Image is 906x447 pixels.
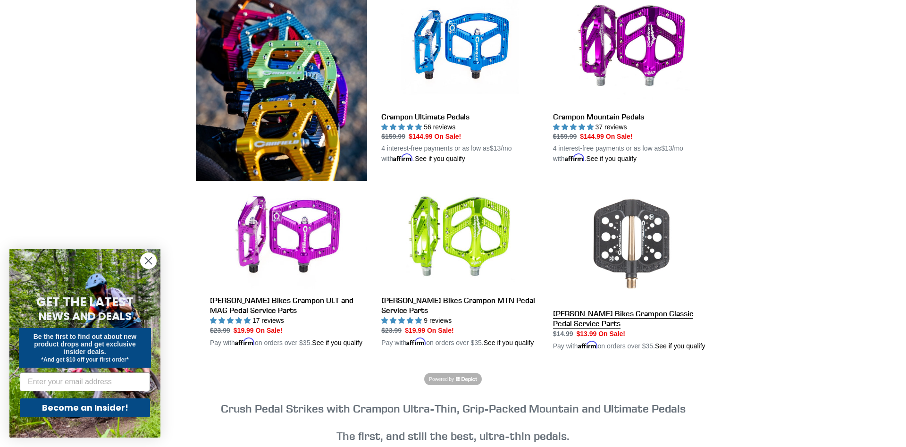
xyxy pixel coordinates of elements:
strong: Crush Pedal Strikes with Crampon Ultra-Thin, Grip-Packed Mountain and Ultimate Pedals [221,401,686,415]
span: *And get $10 off your first order* [41,356,128,363]
button: Become an Insider! [20,398,150,417]
span: Powered by [429,376,454,383]
input: Enter your email address [20,372,150,391]
span: Be the first to find out about new product drops and get exclusive insider deals. [34,333,137,355]
span: GET THE LATEST [36,294,134,311]
a: Powered by [424,373,481,385]
button: Close dialog [140,253,157,269]
span: NEWS AND DEALS [39,309,132,324]
h3: The first, and still the best, ultra-thin pedals. [196,402,710,442]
